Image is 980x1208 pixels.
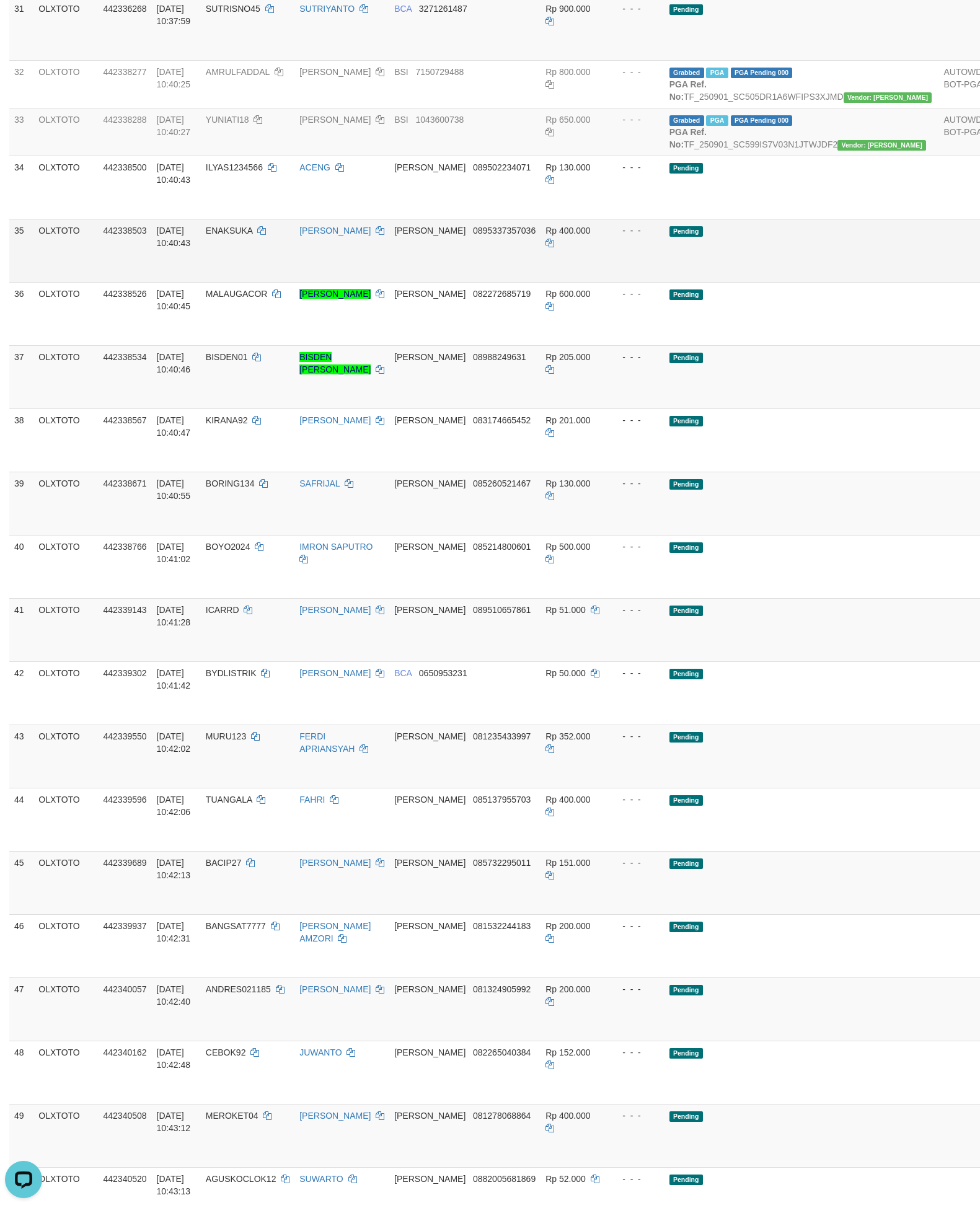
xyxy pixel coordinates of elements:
span: 442336268 [104,4,147,14]
span: [DATE] 10:40:27 [157,115,191,137]
span: 442339143 [104,605,147,615]
td: OLXTOTO [33,408,98,472]
td: 49 [9,1104,33,1167]
span: Pending [669,1175,703,1185]
a: [PERSON_NAME] [299,226,371,236]
span: BSI [394,67,408,77]
td: OLXTOTO [33,661,98,725]
span: Rp 200.000 [545,921,590,931]
a: SAFRIJAL [299,478,340,488]
a: [PERSON_NAME] [299,605,371,615]
span: TUANGALA [206,795,252,805]
td: OLXTOTO [33,219,98,282]
span: BISDEN01 [206,352,248,362]
a: FERDI APRIANSYAH [299,731,355,754]
span: [DATE] 10:40:45 [157,289,191,311]
span: [PERSON_NAME] [394,605,466,615]
td: 43 [9,725,33,788]
div: - - - [612,1109,660,1122]
span: Vendor URL: https://secure5.1velocity.biz [837,140,926,151]
span: Rp 200.000 [545,984,590,994]
span: 442339937 [104,921,147,931]
div: - - - [612,477,660,490]
span: Rp 400.000 [545,795,590,805]
span: [PERSON_NAME] [394,1174,466,1184]
span: 442339689 [104,858,147,868]
span: [DATE] 10:43:12 [157,1111,191,1133]
span: [PERSON_NAME] [394,289,466,299]
div: - - - [612,2,660,15]
span: Rp 130.000 [545,478,590,488]
a: [PERSON_NAME] [299,858,371,868]
div: - - - [612,983,660,995]
a: ACENG [299,162,330,172]
span: PGA Pending [731,115,793,126]
div: - - - [612,288,660,300]
span: Pending [669,1048,703,1059]
span: Pending [669,1111,703,1122]
span: Rp 650.000 [545,115,590,125]
td: OLXTOTO [33,60,98,108]
td: OLXTOTO [33,282,98,345]
a: [PERSON_NAME] [299,668,371,678]
div: - - - [612,793,660,806]
div: - - - [612,351,660,363]
span: Copy 083174665452 to clipboard [473,415,531,425]
span: MALAUGACOR [206,289,268,299]
div: - - - [612,604,660,616]
a: SUWARTO [299,1174,343,1184]
span: Grabbed [669,115,704,126]
span: [DATE] 10:42:06 [157,795,191,817]
span: [PERSON_NAME] [394,352,466,362]
div: - - - [612,1173,660,1185]
span: AMRULFADDAL [206,67,270,77]
span: Rp 900.000 [545,4,590,14]
a: SUTRIYANTO [299,4,355,14]
span: Copy 089502234071 to clipboard [473,162,531,172]
span: ENAKSUKA [206,226,252,236]
span: AGUSKOCLOK12 [206,1174,276,1184]
td: 34 [9,156,33,219]
span: 442340057 [104,984,147,994]
span: Pending [669,669,703,679]
span: [DATE] 10:41:02 [157,542,191,564]
span: Vendor URL: https://secure5.1velocity.biz [844,92,932,103]
span: 442338526 [104,289,147,299]
span: Copy 1043600738 to clipboard [415,115,464,125]
span: [PERSON_NAME] [394,478,466,488]
span: Copy 082272685719 to clipboard [473,289,531,299]
span: [PERSON_NAME] [394,1047,466,1057]
div: - - - [612,540,660,553]
span: 442338277 [104,67,147,77]
span: 442338534 [104,352,147,362]
span: Pending [669,985,703,995]
span: [PERSON_NAME] [394,226,466,236]
span: [PERSON_NAME] [394,921,466,931]
span: [DATE] 10:40:55 [157,478,191,501]
div: - - - [612,857,660,869]
a: JUWANTO [299,1047,342,1057]
a: IMRON SAPUTRO [299,542,373,552]
td: 37 [9,345,33,408]
span: BYDLISTRIK [206,668,257,678]
td: OLXTOTO [33,1041,98,1104]
b: PGA Ref. No: [669,79,707,102]
span: Rp 205.000 [545,352,590,362]
a: [PERSON_NAME] [299,1111,371,1121]
span: Copy 0650953231 to clipboard [419,668,467,678]
td: OLXTOTO [33,345,98,408]
div: - - - [612,113,660,126]
span: 442339302 [104,668,147,678]
span: BORING134 [206,478,255,488]
span: [DATE] 10:40:46 [157,352,191,374]
a: [PERSON_NAME] [299,115,371,125]
td: 41 [9,598,33,661]
div: - - - [612,667,660,679]
td: OLXTOTO [33,977,98,1041]
span: Rp 600.000 [545,289,590,299]
span: MEROKET04 [206,1111,258,1121]
span: 442339596 [104,795,147,805]
span: [PERSON_NAME] [394,731,466,741]
a: [PERSON_NAME] [299,289,371,299]
span: [PERSON_NAME] [394,795,466,805]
